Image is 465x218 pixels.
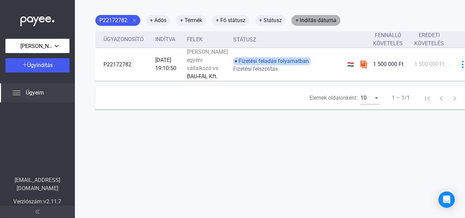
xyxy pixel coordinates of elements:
img: szamlazzhu-mini [359,60,368,68]
button: [PERSON_NAME] egyéni vállalkozó [5,39,69,53]
font: [EMAIL_ADDRESS][DOMAIN_NAME] [15,177,60,191]
font: + Termék [180,17,202,23]
button: Első oldal [421,91,434,105]
font: P22172782 [103,61,131,68]
font: 1 – 1/1 [392,95,410,101]
mat-select: Elemek oldalonként: [360,94,380,102]
font: Elemek oldalonként: [309,95,358,101]
font: Eredeti követelés [414,32,444,47]
font: 1 500 000 Ft [414,61,445,67]
div: Intercom Messenger megnyitása [438,191,455,208]
button: Következő oldal [448,91,462,105]
font: Ügyazonosító [103,36,144,43]
font: [DATE] 19:10:50 [155,57,176,71]
img: white-payee-white-dot.svg [20,13,54,27]
div: Ügyazonosító [103,35,150,44]
font: Verziószám: [13,198,43,205]
div: Fennálló követelés [373,31,409,48]
font: Fennálló követelés [373,32,403,47]
div: Eredeti követelés [414,31,450,48]
font: Indítva [155,36,175,43]
font: Felek [187,36,203,43]
font: [PERSON_NAME] egyéni vállalkozó vs [187,49,228,71]
font: v2.11.7 [44,198,62,205]
font: 1 500 000 Ft [373,61,403,67]
font: + Indítás dátuma [295,17,336,23]
font: Fizetési feladás folyamatban [239,58,309,64]
button: Ügyindítás [5,58,69,72]
font: Ügyindítás [27,62,53,68]
font: [PERSON_NAME] egyéni vállalkozó [20,43,104,49]
font: P22172782 [99,17,127,23]
font: 10 [360,95,367,101]
img: list.svg [12,89,20,97]
font: BAU-FAL Kft. [187,73,218,80]
font: + Státusz [259,17,282,23]
mat-icon: close [131,17,138,23]
img: arrow-double-left-grey.svg [35,210,39,214]
font: Státusz [233,36,256,43]
font: 🇭🇺 [347,61,354,68]
div: Felek [187,35,228,44]
font: Fizetési felszólítás [233,66,278,72]
div: Indítva [155,35,181,44]
font: + Adós [150,17,166,23]
img: plus-white.svg [22,62,27,67]
font: + Fő státusz [216,17,245,23]
font: Ügyeim [26,89,44,96]
button: Előző oldal [434,91,448,105]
